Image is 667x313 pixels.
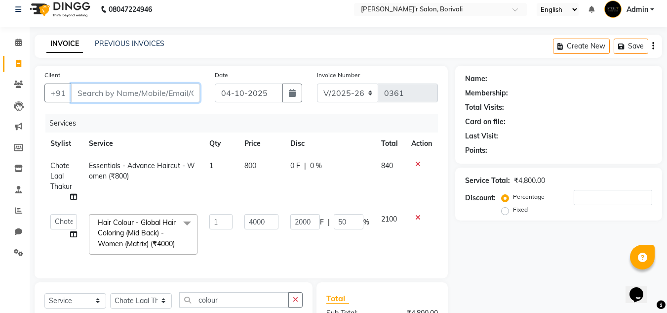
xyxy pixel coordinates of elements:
[328,217,330,227] span: |
[465,102,504,113] div: Total Visits:
[45,114,445,133] div: Services
[614,39,648,54] button: Save
[465,193,496,203] div: Discount:
[465,176,510,186] div: Service Total:
[44,133,83,155] th: Stylist
[363,217,369,227] span: %
[465,145,487,156] div: Points:
[320,217,324,227] span: F
[465,74,487,84] div: Name:
[375,133,405,155] th: Total
[98,218,176,248] span: Hair Colour - Global Hair Coloring (Mid Back) - Women (Matrix) (₹4000)
[465,88,508,98] div: Membership:
[465,131,498,141] div: Last Visit:
[46,35,83,53] a: INVOICE
[44,71,60,80] label: Client
[381,161,393,170] span: 840
[304,161,306,171] span: |
[50,161,72,191] span: Chote Laal Thakur
[215,71,228,80] label: Date
[513,192,545,201] label: Percentage
[179,292,289,308] input: Search or Scan
[89,161,195,180] span: Essentials - Advance Haircut - Women (₹800)
[290,161,300,171] span: 0 F
[95,39,164,48] a: PREVIOUS INVOICES
[326,293,349,304] span: Total
[209,161,213,170] span: 1
[203,133,238,155] th: Qty
[71,84,200,102] input: Search by Name/Mobile/Email/Code
[310,161,322,171] span: 0 %
[513,205,528,214] label: Fixed
[627,4,648,15] span: Admin
[604,0,622,18] img: Admin
[44,84,72,102] button: +91
[381,215,397,224] span: 2100
[244,161,256,170] span: 800
[405,133,438,155] th: Action
[238,133,284,155] th: Price
[83,133,203,155] th: Service
[626,273,657,303] iframe: chat widget
[284,133,375,155] th: Disc
[175,239,179,248] a: x
[317,71,360,80] label: Invoice Number
[514,176,545,186] div: ₹4,800.00
[465,117,506,127] div: Card on file:
[553,39,610,54] button: Create New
